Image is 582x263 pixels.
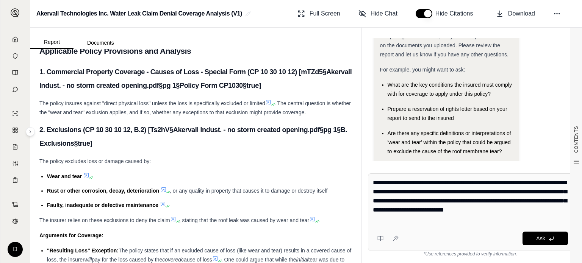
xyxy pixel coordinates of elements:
a: Legal Search Engine [5,213,25,229]
span: The policy excludes loss or damage caused by: [39,158,151,164]
span: Faulty, inadequate or defective maintenance [47,202,158,208]
span: , or any quality in property that causes it to damage or destroy itself [170,188,327,194]
h3: 1. Commercial Property Coverage - Causes of Loss - Special Form (CP 10 30 10 12) [mTZd5§Akervall ... [39,65,352,93]
button: Hide Chat [355,6,401,21]
span: initial [296,257,308,263]
button: Documents [74,37,128,49]
span: Hide Citations [435,9,478,18]
span: Rust or other corrosion, decay, deterioration [47,188,159,194]
span: What are the key conditions the insured must comply with for coverage to apply under this policy? [388,82,512,97]
span: . One could argue that while the [221,257,296,263]
h3: 2. Exclusions (CP 10 30 10 12, B.2) [Ts2hV§Akervall Indust. - no storm created opening.pdf§pg 1§B... [39,123,352,151]
h2: Applicable Policy Provisions and Analysis [39,43,352,59]
span: pay for the loss caused by the [92,257,162,263]
span: Hide Chat [371,9,397,18]
a: Coverage Table [5,173,25,188]
span: The policy insures against "direct physical loss" unless the loss is specifically excluded or lim... [39,100,265,106]
button: Expand sidebar [26,127,35,136]
button: Expand sidebar [8,5,23,20]
span: CONTENTS [573,126,579,153]
button: Download [493,6,538,21]
div: *Use references provided to verify information. [368,251,573,257]
h2: Akervall Technologies Inc. Water Leak Claim Denial Coverage Analysis (V1) [36,7,242,20]
button: Full Screen [294,6,343,21]
a: Home [5,32,25,47]
a: Claim Coverage [5,139,25,154]
span: Wear and tear [47,173,82,179]
span: will [84,257,92,263]
span: "Resulting Loss" Exception: [47,247,119,254]
a: Prompt Library [5,65,25,80]
a: Single Policy [5,106,25,121]
span: Are there any specific definitions or interpretations of 'wear and tear' within the policy that c... [388,130,511,154]
button: Ask [523,232,568,245]
a: Chat [5,82,25,97]
span: The policy states that if an excluded cause of loss (like wear and tear) results in a covered cau... [47,247,351,263]
span: Download [508,9,535,18]
img: Expand sidebar [11,8,20,17]
span: . The central question is whether the "wear and tear" exclusion applies, and if so, whether any e... [39,100,351,115]
a: Contract Analysis [5,197,25,212]
span: The insurer relies on these exclusions to deny the claim [39,217,170,223]
div: D [8,242,23,257]
a: Documents Vault [5,48,25,64]
button: Report [30,36,74,49]
span: For example, you might want to ask: [380,67,465,73]
span: Full Screen [310,9,340,18]
a: Custom Report [5,156,25,171]
a: Policy Comparisons [5,123,25,138]
span: , stating that the roof leak was caused by wear and tear [179,217,309,223]
span: . [318,217,320,223]
span: covered [162,257,181,263]
strong: Arguments for Coverage: [39,232,103,238]
span: Prepare a reservation of rights letter based on your report to send to the insured [388,106,507,121]
span: cause of loss [181,257,212,263]
span: Ask [536,235,545,241]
